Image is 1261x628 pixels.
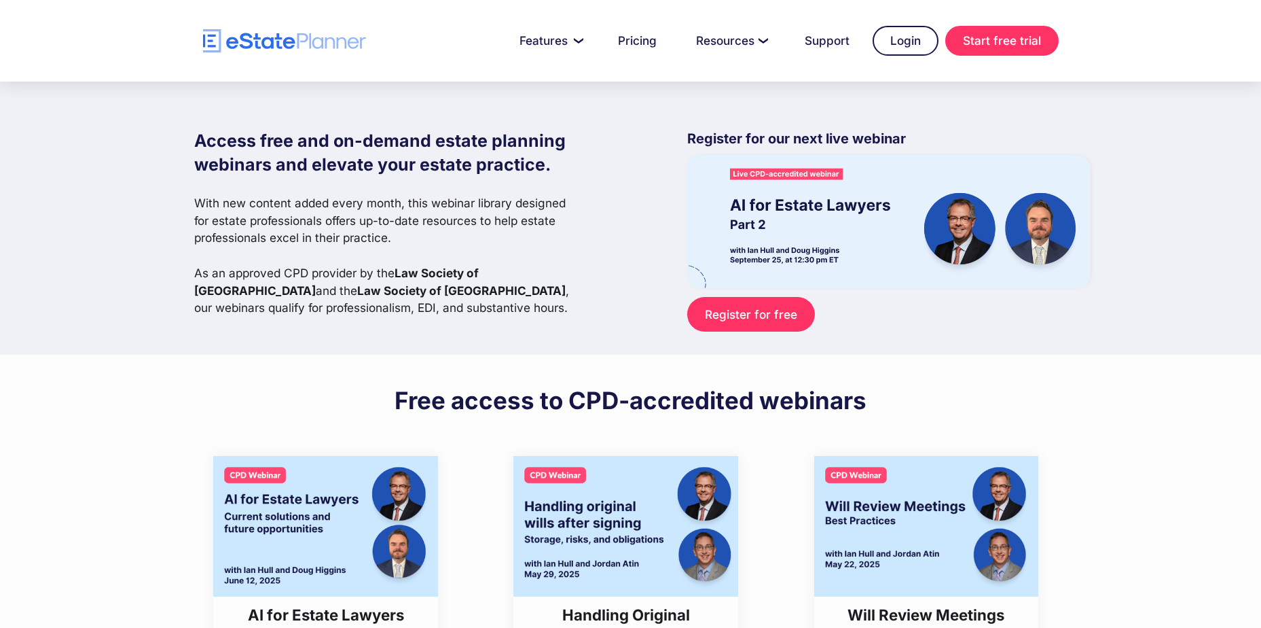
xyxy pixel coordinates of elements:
h3: Will Review Meetings [833,604,1020,626]
a: Features [503,27,595,54]
img: eState Academy webinar [687,155,1091,287]
a: Login [873,26,938,56]
strong: Law Society of [GEOGRAPHIC_DATA] [194,266,479,298]
a: Support [788,27,866,54]
a: home [203,29,366,53]
a: Resources [680,27,782,54]
p: With new content added every month, this webinar library designed for estate professionals offers... [194,194,580,317]
strong: Law Society of [GEOGRAPHIC_DATA] [357,283,566,298]
a: Start free trial [945,26,1059,56]
a: Pricing [602,27,673,54]
p: Register for our next live webinar [687,129,1091,155]
h3: AI for Estate Lawyers [232,604,420,626]
h2: Free access to CPD-accredited webinars [395,385,866,415]
a: Register for free [687,297,814,332]
h1: Access free and on-demand estate planning webinars and elevate your estate practice. [194,129,580,177]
